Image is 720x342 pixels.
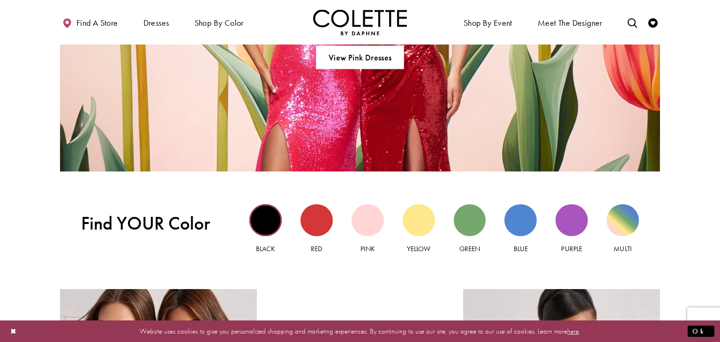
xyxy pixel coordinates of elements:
span: Shop By Event [461,9,515,35]
a: Red view Red [300,204,333,254]
a: here [567,326,579,335]
div: Green view [454,204,486,237]
div: Pink view [352,204,384,237]
span: Dresses [143,18,169,28]
a: Yellow view Yellow [403,204,435,254]
a: Blue view Blue [504,204,537,254]
span: Yellow [407,244,430,253]
div: Red view [300,204,333,237]
span: Black [256,244,275,253]
span: Find a store [76,18,118,28]
a: Black view Black [249,204,282,254]
a: Pink view Pink [352,204,384,254]
span: Dresses [141,9,172,35]
span: Blue [514,244,528,253]
span: Find YOUR Color [81,213,228,234]
a: Find a store [60,9,120,35]
a: Purple view Purple [555,204,588,254]
div: Black view [249,204,282,237]
a: Check Wishlist [646,9,660,35]
div: Blue view [504,204,537,237]
div: Yellow view [403,204,435,237]
button: Submit Dialog [688,325,714,337]
a: Green view Green [454,204,486,254]
span: Red [311,244,322,253]
div: Multi view [607,204,639,237]
a: Meet the designer [535,9,605,35]
a: View Pink Dresses [316,46,404,69]
button: Close Dialog [6,323,22,339]
span: Purple [561,244,582,253]
img: Colette by Daphne [313,9,407,35]
span: Meet the designer [538,18,602,28]
span: Pink [360,244,375,253]
span: Green [459,244,480,253]
a: Visit Home Page [313,9,407,35]
p: Website uses cookies to give you personalized shopping and marketing experiences. By continuing t... [67,325,652,337]
span: Multi [614,244,631,253]
div: Purple view [555,204,588,237]
span: Shop by color [192,9,246,35]
a: Toggle search [625,9,639,35]
a: Multi view Multi [607,204,639,254]
span: Shop By Event [464,18,512,28]
span: Shop by color [195,18,244,28]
